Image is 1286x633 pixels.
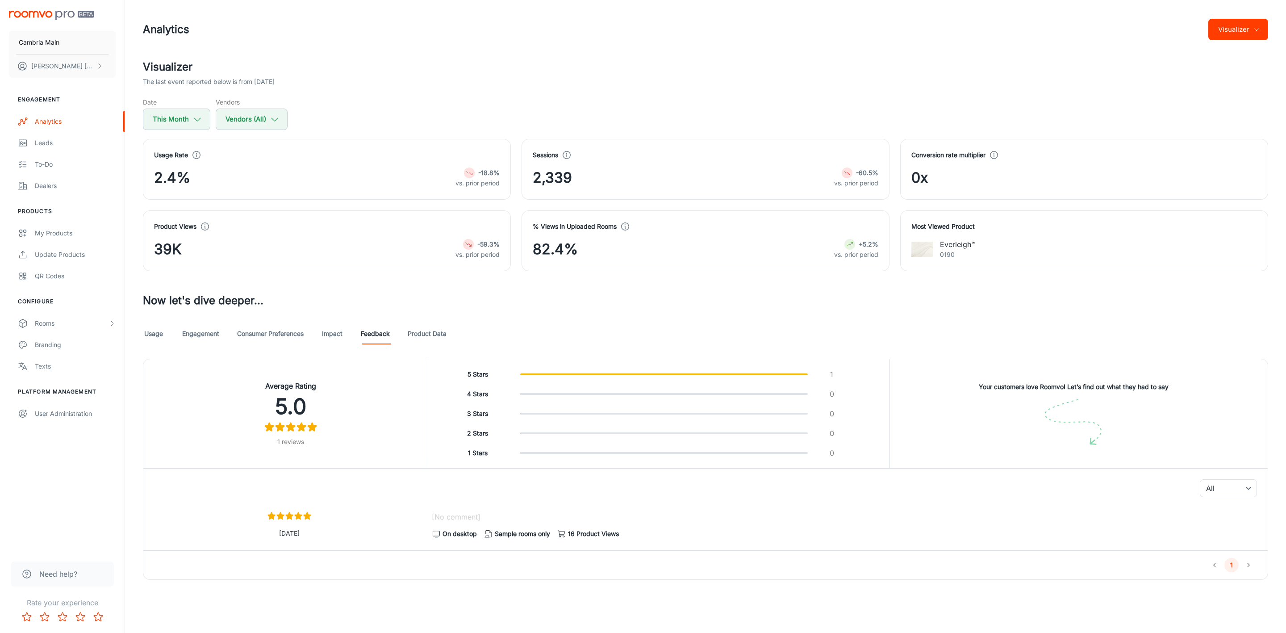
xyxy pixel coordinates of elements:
p: vs. prior period [834,250,878,260]
a: Usage [143,323,164,344]
p: vs. prior period [455,178,500,188]
button: 1 Stars0 [432,445,886,461]
h6: 1 Stars [446,448,510,458]
img: Everleigh™ [911,239,933,260]
div: To-do [35,159,116,169]
a: Engagement [182,323,219,344]
h6: 5 Stars [446,369,510,379]
button: 5 Stars1 [432,366,886,382]
button: Rate 2 star [36,608,54,626]
span: Need help? [39,569,77,579]
h6: 1 reviews [164,437,417,447]
nav: pagination navigation [1206,558,1257,572]
button: This Month [143,109,210,130]
button: Visualizer [1208,19,1268,40]
h4: Conversion rate multiplier [911,150,985,160]
button: Rate 5 star [89,608,107,626]
span: 2.4% [154,167,190,189]
p: vs. prior period [455,250,500,260]
h1: Analytics [143,21,189,38]
p: 1 [818,369,845,380]
h5: Vendors [216,97,288,107]
p: The last event reported below is from [DATE] [143,77,275,87]
span: 39K [154,239,182,260]
h6: 2 Stars [446,428,510,438]
div: Leads [35,138,116,148]
p: 0190 [940,250,976,260]
h4: Usage Rate [154,150,188,160]
h4: Most Viewed Product [911,222,1257,231]
strong: -18.8% [478,169,500,176]
p: Rate your experience [7,597,117,608]
h4: % Views in Uploaded Rooms [533,222,617,231]
button: 2 Stars0 [432,425,886,441]
h6: 3 Stars [446,409,510,419]
h2: Visualizer [143,59,1268,75]
h2: 5.0 [164,392,417,421]
button: Rate 1 star [18,608,36,626]
div: Dealers [35,181,116,191]
button: [PERSON_NAME] [PERSON_NAME] [9,54,116,78]
p: Cambria Main [19,38,59,47]
h4: Product Views [154,222,196,231]
a: Feedback [361,323,390,344]
p: [PERSON_NAME] [PERSON_NAME] [31,61,94,71]
button: Rate 4 star [71,608,89,626]
h4: Average Rating [164,381,417,391]
div: Branding [35,340,116,350]
button: 4 Stars0 [432,386,886,402]
img: Roomvo PRO Beta [9,11,94,20]
p: [No comment] [432,511,1257,522]
strong: -59.3% [477,240,500,248]
button: Cambria Main [9,31,116,54]
h5: Date [143,97,210,107]
p: 0 [818,389,845,399]
div: Update Products [35,250,116,260]
p: 0 [818,428,845,439]
h6: 4 Stars [446,389,510,399]
div: User Administration [35,409,116,419]
div: QR Codes [35,271,116,281]
button: 3 Stars0 [432,406,886,422]
strong: -60.5% [856,169,878,176]
p: vs. prior period [834,178,878,188]
strong: +5.2% [859,240,878,248]
a: Consumer Preferences [237,323,304,344]
div: Analytics [35,117,116,126]
a: Impact [321,323,343,344]
p: 0 [818,448,845,458]
img: image shape [1045,399,1102,446]
button: page 1 [1224,558,1239,572]
h3: Now let's dive deeper... [143,293,1268,309]
a: Product Data [408,323,447,344]
div: My Products [35,228,116,238]
span: 82.4% [533,239,578,260]
span: On desktop [443,529,477,539]
p: [DATE] [154,528,425,538]
button: Rate 3 star [54,608,71,626]
span: 0x [911,167,928,189]
h6: Your customers love Roomvo! Let’s find out what they had to say [979,382,1169,392]
span: 2,339 [533,167,572,189]
span: 16 Product Views [568,529,619,539]
button: Vendors (All) [216,109,288,130]
h4: Sessions [533,150,558,160]
div: Texts [35,361,116,371]
div: All [1200,479,1257,497]
p: Everleigh™ [940,239,976,250]
p: 0 [818,408,845,419]
div: Rooms [35,319,109,328]
span: Sample rooms only [495,529,550,539]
